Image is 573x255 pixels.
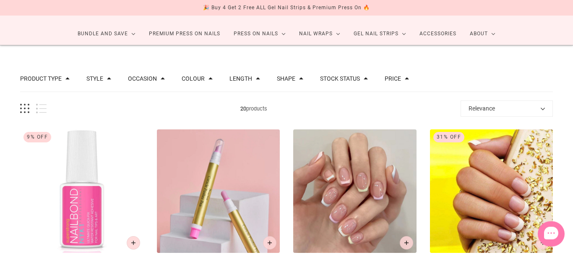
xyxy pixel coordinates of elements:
[229,76,252,81] button: Filter by Length
[20,76,62,81] button: Filter by Product type
[127,236,140,250] button: Add to cart
[263,236,276,250] button: Add to cart
[347,23,413,45] a: Gel Nail Strips
[227,23,292,45] a: Press On Nails
[385,76,401,81] button: Filter by Price
[20,104,29,113] button: Grid view
[47,104,461,113] span: products
[182,76,205,81] button: Filter by Colour
[240,105,246,112] b: 20
[36,104,47,113] button: List view
[536,236,550,250] button: Add to cart
[292,23,347,45] a: Nail Wraps
[413,23,463,45] a: Accessories
[86,76,103,81] button: Filter by Style
[461,100,553,117] button: Relevance
[128,76,157,81] button: Filter by Occasion
[433,132,465,142] div: 31% Off
[23,132,51,142] div: 9% Off
[320,76,360,81] button: Filter by Stock status
[203,3,370,12] div: 🎉 Buy 4 Get 2 Free ALL Gel Nail Strips & Premium Press On 🔥
[277,76,295,81] button: Filter by Shape
[463,23,502,45] a: About
[142,23,227,45] a: Premium Press On Nails
[400,236,413,250] button: Add to cart
[71,23,142,45] a: Bundle and Save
